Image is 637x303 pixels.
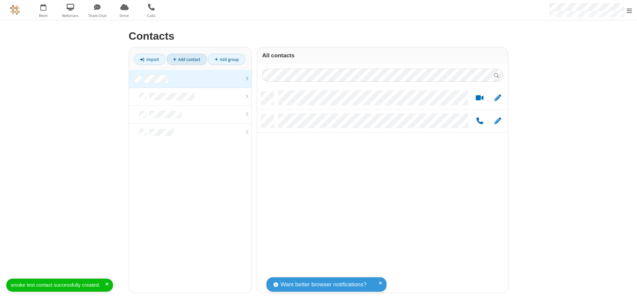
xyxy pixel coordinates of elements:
span: Team Chat [85,13,110,19]
a: Import [134,54,165,65]
img: QA Selenium DO NOT DELETE OR CHANGE [10,5,20,15]
span: Want better browser notifications? [281,280,366,289]
span: Calls [139,13,164,19]
a: Add group [208,54,245,65]
button: Edit [491,117,504,125]
span: Webinars [58,13,83,19]
button: Call by phone [473,117,486,125]
span: Meet [31,13,56,19]
button: Start a video meeting [473,94,486,102]
a: Add contact [167,54,207,65]
button: Edit [491,94,504,102]
span: Drive [112,13,137,19]
div: grid [257,87,508,293]
h3: All contacts [262,52,503,59]
div: smoke test contact successfully created. [11,281,105,289]
h2: Contacts [129,30,508,42]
